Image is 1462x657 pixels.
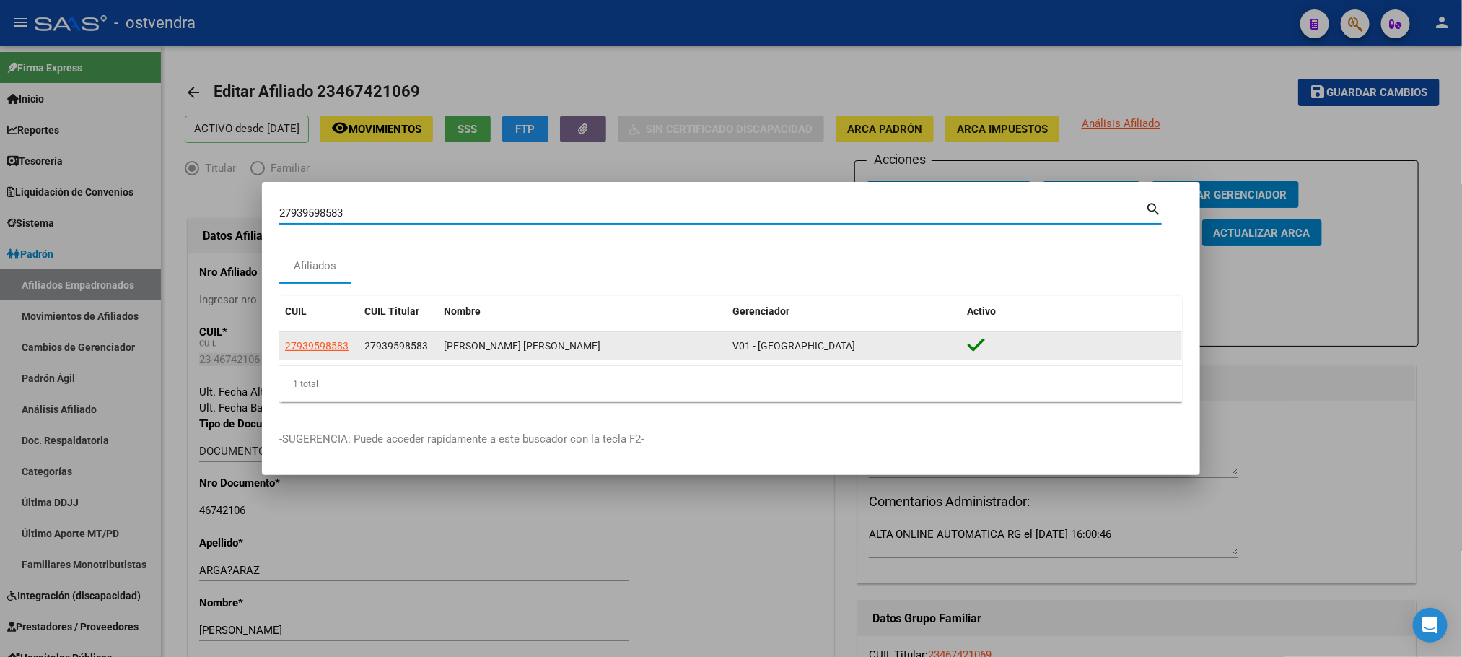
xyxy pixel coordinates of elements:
[364,340,428,352] span: 27939598583
[444,305,481,317] span: Nombre
[364,305,419,317] span: CUIL Titular
[294,258,337,274] div: Afiliados
[1145,199,1162,217] mat-icon: search
[1413,608,1448,643] div: Open Intercom Messenger
[727,296,962,327] datatable-header-cell: Gerenciador
[732,305,789,317] span: Gerenciador
[732,340,855,352] span: V01 - [GEOGRAPHIC_DATA]
[444,338,721,354] div: [PERSON_NAME] [PERSON_NAME]
[279,366,1183,402] div: 1 total
[438,296,727,327] datatable-header-cell: Nombre
[962,296,1183,327] datatable-header-cell: Activo
[968,305,997,317] span: Activo
[285,340,349,352] span: 27939598583
[359,296,438,327] datatable-header-cell: CUIL Titular
[279,296,359,327] datatable-header-cell: CUIL
[285,305,307,317] span: CUIL
[279,431,1183,448] p: -SUGERENCIA: Puede acceder rapidamente a este buscador con la tecla F2-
